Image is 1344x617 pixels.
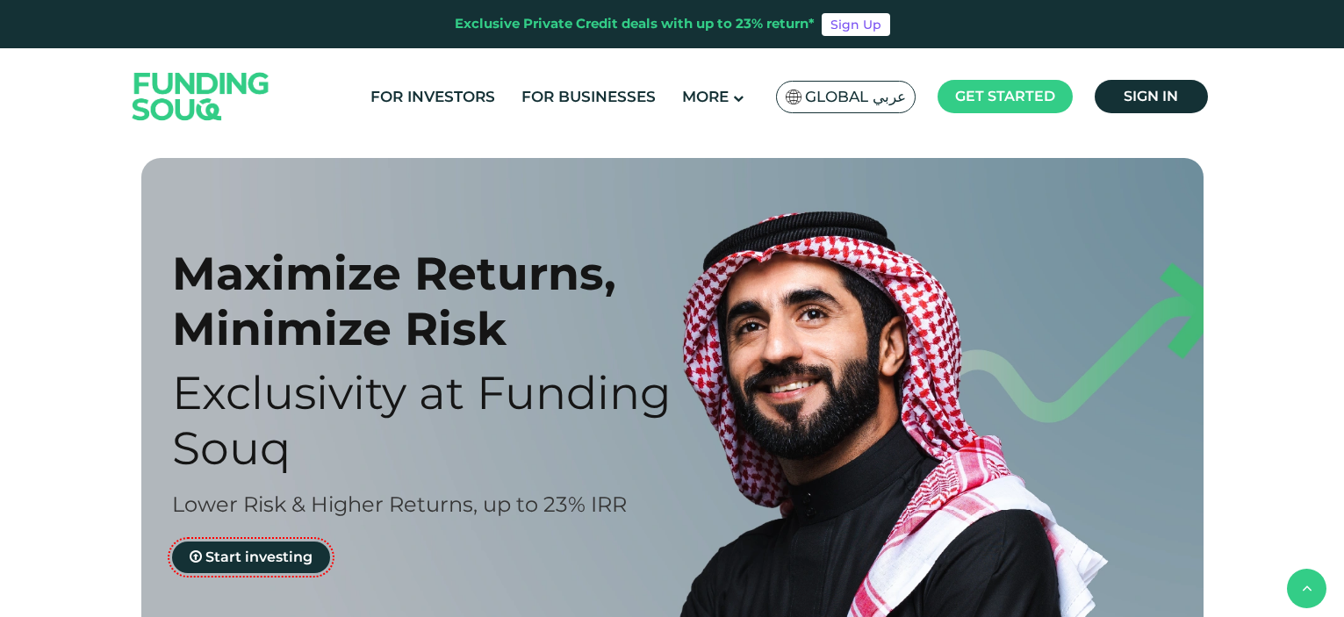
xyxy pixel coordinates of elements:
[682,88,729,105] span: More
[172,542,330,573] a: Start investing
[822,13,890,36] a: Sign Up
[1095,80,1208,113] a: Sign in
[955,88,1055,104] span: Get started
[455,14,815,34] div: Exclusive Private Credit deals with up to 23% return*
[172,491,627,517] span: Lower Risk & Higher Returns, up to 23% IRR
[205,549,313,565] span: Start investing
[172,365,703,476] div: Exclusivity at Funding Souq
[517,83,660,111] a: For Businesses
[366,83,500,111] a: For Investors
[1124,88,1178,104] span: Sign in
[1287,569,1326,608] button: back
[172,246,703,301] div: Maximize Returns,
[115,52,287,140] img: Logo
[172,301,703,356] div: Minimize Risk
[786,90,801,104] img: SA Flag
[805,87,906,107] span: Global عربي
